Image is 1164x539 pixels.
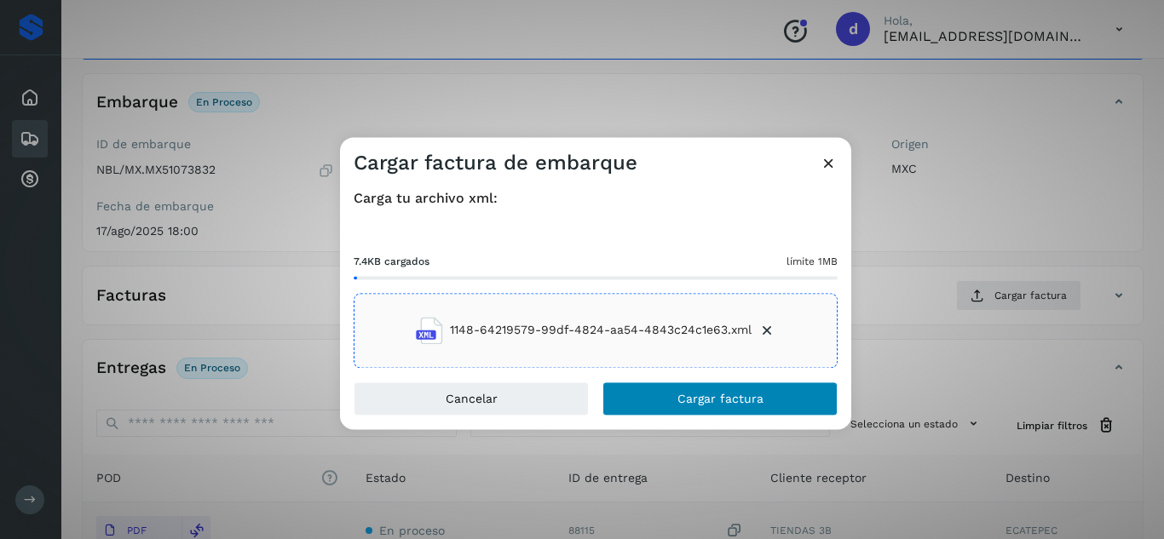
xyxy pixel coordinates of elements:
[446,393,498,404] span: Cancelar
[354,190,838,206] h4: Carga tu archivo xml:
[787,254,838,269] span: límite 1MB
[450,322,752,340] span: 1148-64219579-99df-4824-aa54-4843c24c1e63.xml
[354,254,429,269] span: 7.4KB cargados
[677,393,764,404] span: Cargar factura
[602,381,838,416] button: Cargar factura
[354,151,637,175] h3: Cargar factura de embarque
[354,381,589,416] button: Cancelar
